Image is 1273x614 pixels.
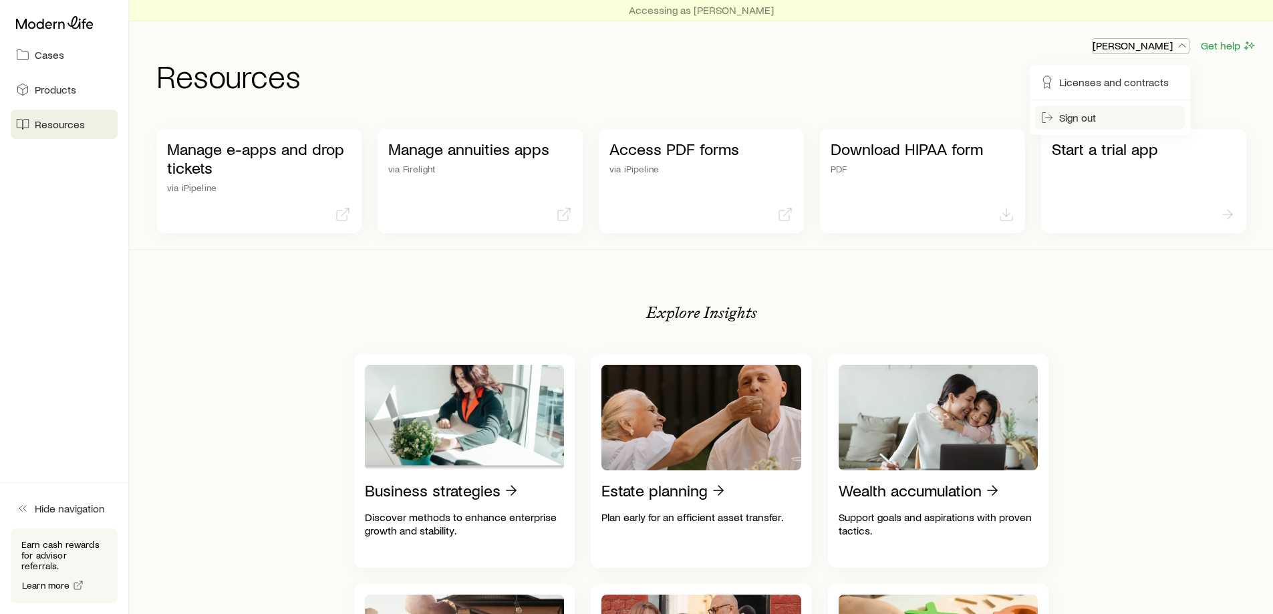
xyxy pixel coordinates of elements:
[601,365,801,470] img: Estate planning
[35,118,85,131] span: Resources
[1035,106,1185,130] button: Sign out
[820,129,1025,233] a: Download HIPAA formPDF
[1035,70,1185,94] a: Licenses and contracts
[831,140,1014,158] p: Download HIPAA form
[11,494,118,523] button: Hide navigation
[1092,38,1189,54] button: [PERSON_NAME]
[11,40,118,69] a: Cases
[646,303,757,322] p: Explore Insights
[22,581,70,590] span: Learn more
[365,365,565,470] img: Business strategies
[11,75,118,104] a: Products
[156,59,1257,92] h1: Resources
[1093,39,1189,52] p: [PERSON_NAME]
[828,354,1049,568] a: Wealth accumulationSupport goals and aspirations with proven tactics.
[11,110,118,139] a: Resources
[1052,140,1236,158] p: Start a trial app
[21,539,107,571] p: Earn cash rewards for advisor referrals.
[354,354,575,568] a: Business strategiesDiscover methods to enhance enterprise growth and stability.
[591,354,812,568] a: Estate planningPlan early for an efficient asset transfer.
[35,48,64,61] span: Cases
[629,3,774,17] p: Accessing as [PERSON_NAME]
[1059,75,1169,89] span: Licenses and contracts
[167,140,351,177] p: Manage e-apps and drop tickets
[839,510,1038,537] p: Support goals and aspirations with proven tactics.
[601,481,708,500] p: Estate planning
[365,510,565,537] p: Discover methods to enhance enterprise growth and stability.
[609,140,793,158] p: Access PDF forms
[1200,38,1257,53] button: Get help
[365,481,501,500] p: Business strategies
[167,182,351,193] p: via iPipeline
[609,164,793,174] p: via iPipeline
[601,510,801,524] p: Plan early for an efficient asset transfer.
[35,502,105,515] span: Hide navigation
[831,164,1014,174] p: PDF
[11,528,118,603] div: Earn cash rewards for advisor referrals.Learn more
[388,140,572,158] p: Manage annuities apps
[35,83,76,96] span: Products
[839,365,1038,470] img: Wealth accumulation
[388,164,572,174] p: via Firelight
[839,481,982,500] p: Wealth accumulation
[1059,111,1096,124] span: Sign out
